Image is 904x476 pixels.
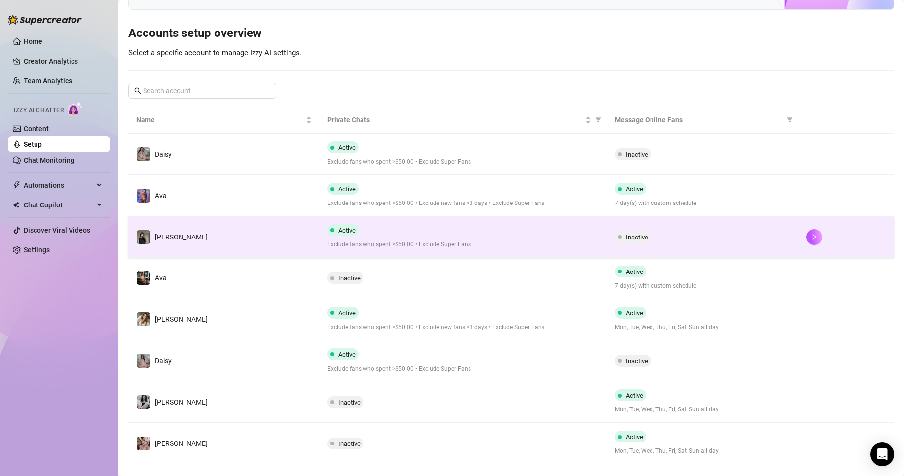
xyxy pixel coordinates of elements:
[327,199,599,208] span: Exclude fans who spent >$50.00 • Exclude new fans <3 days • Exclude Super Fans
[155,440,208,447] span: [PERSON_NAME]
[338,440,361,447] span: Inactive
[24,156,74,164] a: Chat Monitoring
[338,399,361,406] span: Inactive
[14,106,64,115] span: Izzy AI Chatter
[870,442,894,466] div: Open Intercom Messenger
[338,185,356,193] span: Active
[128,26,894,41] h3: Accounts setup overview
[8,15,82,25] img: logo-BBDzfeDw.svg
[338,274,361,282] span: Inactive
[155,233,208,241] span: [PERSON_NAME]
[24,37,42,45] a: Home
[338,144,356,151] span: Active
[128,48,302,57] span: Select a specific account to manage Izzy AI settings.
[128,106,320,134] th: Name
[327,157,599,167] span: Exclude fans who spent >$50.00 • Exclude Super Fans
[137,271,150,285] img: Ava
[134,87,141,94] span: search
[24,197,94,213] span: Chat Copilot
[806,229,822,245] button: right
[626,433,643,441] span: Active
[24,140,42,148] a: Setup
[137,147,150,161] img: Daisy
[13,202,19,208] img: Chat Copilot
[13,181,21,189] span: thunderbolt
[327,364,599,374] span: Exclude fans who spent >$50.00 • Exclude Super Fans
[615,405,791,414] span: Mon, Tue, Wed, Thu, Fri, Sat, Sun all day
[626,234,648,241] span: Inactive
[24,53,103,69] a: Creator Analytics
[338,309,356,317] span: Active
[615,199,791,208] span: 7 day(s) with custom schedule
[327,323,599,332] span: Exclude fans who spent >$50.00 • Exclude new fans <3 days • Exclude Super Fans
[155,274,167,282] span: Ava
[615,446,791,456] span: Mon, Tue, Wed, Thu, Fri, Sat, Sun all day
[338,351,356,358] span: Active
[136,114,304,125] span: Name
[143,85,262,96] input: Search account
[615,114,783,125] span: Message Online Fans
[811,234,818,240] span: right
[626,151,648,158] span: Inactive
[327,114,583,125] span: Private Chats
[24,77,72,85] a: Team Analytics
[785,112,795,127] span: filter
[155,398,208,406] span: [PERSON_NAME]
[137,437,150,450] img: Anna
[155,192,167,200] span: Ava
[626,268,643,275] span: Active
[155,315,208,323] span: [PERSON_NAME]
[155,150,172,158] span: Daisy
[626,357,648,365] span: Inactive
[68,102,83,116] img: AI Chatter
[24,246,50,254] a: Settings
[137,395,150,409] img: Sadie
[24,226,90,234] a: Discover Viral Videos
[338,227,356,234] span: Active
[137,354,150,368] img: Daisy
[593,112,603,127] span: filter
[615,281,791,291] span: 7 day(s) with custom schedule
[137,312,150,326] img: Paige
[137,189,150,203] img: Ava
[787,117,793,123] span: filter
[626,392,643,399] span: Active
[155,357,172,365] span: Daisy
[327,240,599,249] span: Exclude fans who spent >$50.00 • Exclude Super Fans
[626,185,643,193] span: Active
[615,323,791,332] span: Mon, Tue, Wed, Thu, Fri, Sat, Sun all day
[24,125,49,133] a: Content
[320,106,607,134] th: Private Chats
[626,309,643,317] span: Active
[24,177,94,193] span: Automations
[595,117,601,123] span: filter
[137,230,150,244] img: Anna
